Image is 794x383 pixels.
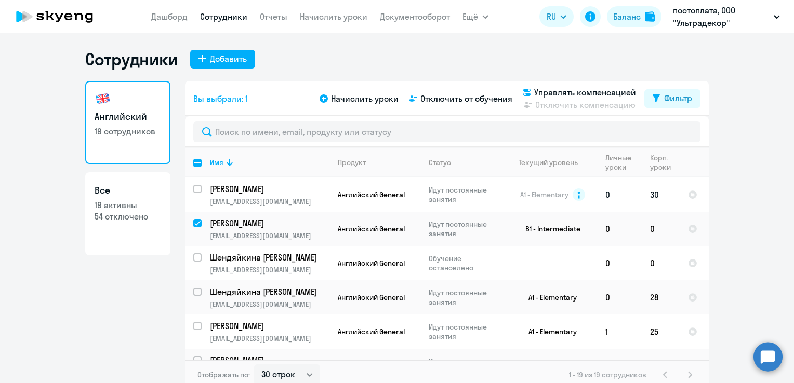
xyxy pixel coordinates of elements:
[210,334,329,343] p: [EMAIL_ADDRESS][DOMAIN_NAME]
[429,158,500,167] div: Статус
[642,177,680,212] td: 30
[210,158,329,167] div: Имя
[429,254,500,272] p: Обучение остановлено
[338,190,405,199] span: Английский General
[210,299,329,309] p: [EMAIL_ADDRESS][DOMAIN_NAME]
[95,126,161,137] p: 19 сотрудников
[210,252,329,263] a: Шендяйкина [PERSON_NAME]
[597,212,642,246] td: 0
[210,354,327,366] p: [PERSON_NAME]
[190,50,255,69] button: Добавить
[607,6,661,27] button: Балансbalance
[260,11,287,22] a: Отчеты
[85,172,170,255] a: Все19 активны54 отключено
[569,370,646,379] span: 1 - 19 из 19 сотрудников
[210,286,329,297] a: Шендяйкина [PERSON_NAME]
[338,158,420,167] div: Продукт
[597,246,642,280] td: 0
[642,314,680,349] td: 25
[331,92,399,105] span: Начислить уроки
[664,92,692,104] div: Фильтр
[210,197,329,206] p: [EMAIL_ADDRESS][DOMAIN_NAME]
[95,211,161,222] p: 54 отключено
[95,184,161,197] h3: Все
[642,212,680,246] td: 0
[210,158,223,167] div: Имя
[462,6,488,27] button: Ещё
[642,349,680,383] td: 28
[95,110,161,124] h3: Английский
[85,49,178,70] h1: Сотрудники
[642,280,680,314] td: 28
[85,81,170,164] a: Английский19 сотрудников
[95,199,161,211] p: 19 активны
[300,11,367,22] a: Начислить уроки
[210,183,327,195] p: [PERSON_NAME]
[210,265,329,275] p: [EMAIL_ADDRESS][DOMAIN_NAME]
[95,90,111,107] img: english
[547,10,556,23] span: RU
[210,320,329,332] a: [PERSON_NAME]
[193,121,700,142] input: Поиск по имени, email, продукту или статусу
[197,370,250,379] span: Отображать по:
[338,327,405,336] span: Английский General
[210,183,329,195] a: [PERSON_NAME]
[429,158,451,167] div: Статус
[429,185,500,204] p: Идут постоянные занятия
[210,354,329,366] a: [PERSON_NAME]
[597,280,642,314] td: 0
[151,11,188,22] a: Дашборд
[429,220,500,238] p: Идут постоянные занятия
[210,252,327,263] p: Шендяйкина [PERSON_NAME]
[210,217,329,229] a: [PERSON_NAME]
[650,153,679,172] div: Корп. уроки
[210,52,247,65] div: Добавить
[520,190,568,199] span: A1 - Elementary
[193,92,248,105] span: Вы выбрали: 1
[642,246,680,280] td: 0
[519,158,578,167] div: Текущий уровень
[500,280,597,314] td: A1 - Elementary
[605,153,634,172] div: Личные уроки
[338,224,405,234] span: Английский General
[644,89,700,108] button: Фильтр
[420,92,512,105] span: Отключить от обучения
[673,4,770,29] p: постоплата, ООО "Ультрадекор"
[613,10,641,23] div: Баланс
[597,177,642,212] td: 0
[650,153,672,172] div: Корп. уроки
[338,293,405,302] span: Английский General
[605,153,641,172] div: Личные уроки
[597,349,642,383] td: 0
[429,322,500,341] p: Идут постоянные занятия
[509,158,597,167] div: Текущий уровень
[380,11,450,22] a: Документооборот
[462,10,478,23] span: Ещё
[210,286,327,297] p: Шендяйкина [PERSON_NAME]
[210,217,327,229] p: [PERSON_NAME]
[429,288,500,307] p: Идут постоянные занятия
[534,86,636,99] span: Управлять компенсацией
[668,4,785,29] button: постоплата, ООО "Ультрадекор"
[338,158,366,167] div: Продукт
[539,6,574,27] button: RU
[429,357,500,375] p: Идут постоянные занятия
[500,212,597,246] td: B1 - Intermediate
[500,314,597,349] td: A1 - Elementary
[210,320,327,332] p: [PERSON_NAME]
[200,11,247,22] a: Сотрудники
[338,258,405,268] span: Английский General
[645,11,655,22] img: balance
[210,231,329,240] p: [EMAIL_ADDRESS][DOMAIN_NAME]
[597,314,642,349] td: 1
